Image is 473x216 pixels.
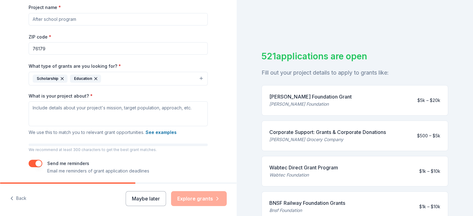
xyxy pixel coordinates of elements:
label: Send me reminders [47,161,89,166]
div: [PERSON_NAME] Foundation Grant [269,93,352,100]
label: What is your project about? [29,93,93,99]
label: ZIP code [29,34,51,40]
div: Wabtec Direct Grant Program [269,164,338,171]
div: $500 – $5k [417,132,440,140]
input: 12345 (U.S. only) [29,42,208,55]
div: Fill out your project details to apply to grants like: [262,68,448,78]
label: Project name [29,4,61,11]
div: [PERSON_NAME] Foundation [269,100,352,108]
div: Scholarship [33,75,67,83]
label: What type of grants are you looking for? [29,63,121,69]
p: Email me reminders of grant application deadlines [47,167,149,175]
div: BNSF Railway Foundation Grants [269,199,345,207]
div: Wabtec Foundation [269,171,338,179]
span: We use this to match you to relevant grant opportunities. [29,130,177,135]
button: Maybe later [126,191,166,206]
input: After school program [29,13,208,25]
div: 521 applications are open [262,50,448,63]
div: $1k – $10k [419,203,440,210]
div: $5k – $20k [417,97,440,104]
button: Back [10,192,26,205]
div: Bnsf Foundation [269,207,345,214]
div: Corporate Support: Grants & Corporate Donations [269,128,386,136]
p: We recommend at least 300 characters to get the best grant matches. [29,147,208,152]
div: [PERSON_NAME] Grocery Company [269,136,386,143]
button: ScholarshipEducation [29,72,208,85]
div: Education [70,75,101,83]
div: $1k – $10k [419,168,440,175]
